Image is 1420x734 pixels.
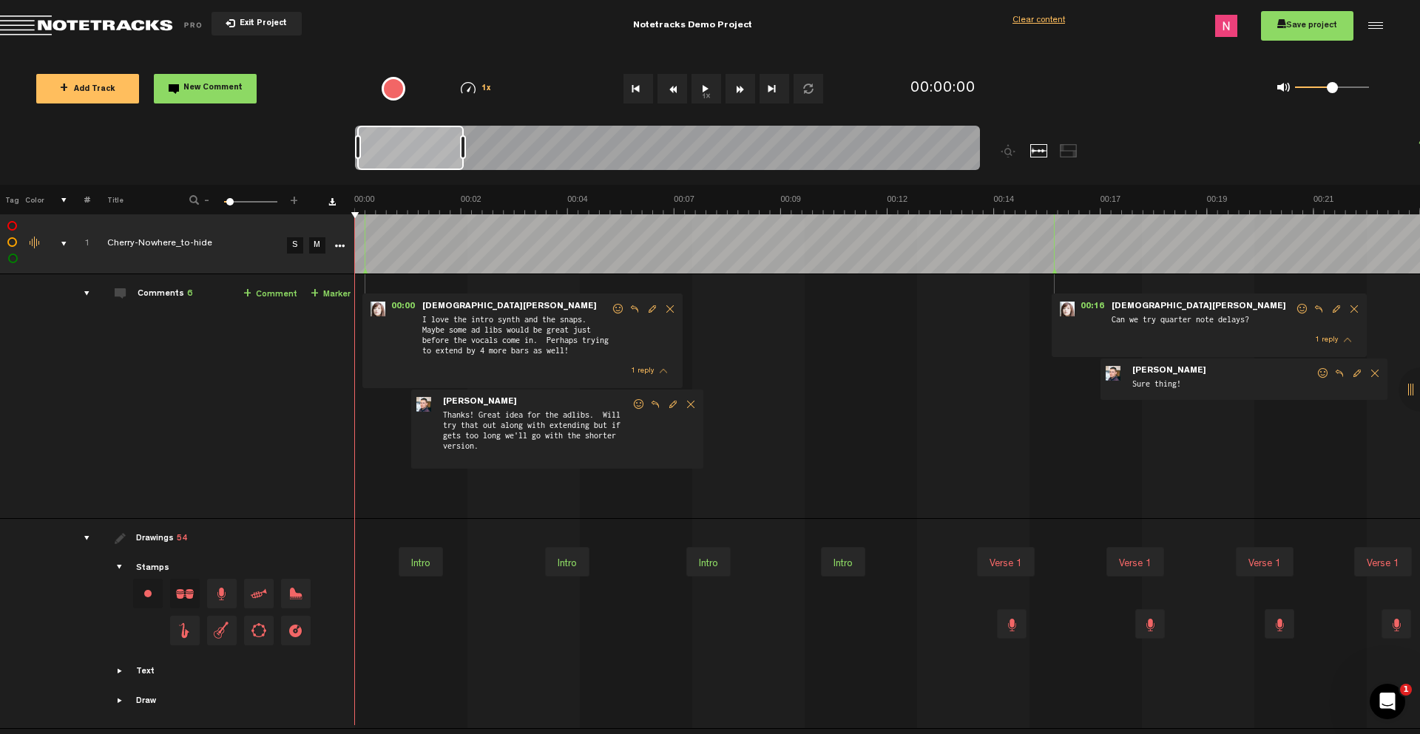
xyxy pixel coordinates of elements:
[183,84,243,92] span: New Comment
[22,214,44,274] td: Change the color of the waveform
[545,547,589,577] div: Intro
[1361,554,1405,574] div: Verse 1
[311,286,351,303] a: Marker
[207,579,237,608] span: Drag and drop a stamp
[461,82,476,94] img: speedometer.svg
[67,519,90,729] td: drawings
[1328,304,1345,314] span: Edit comment
[1060,302,1075,316] img: Kristen_Hall_60.jpg
[90,185,169,214] th: Title
[70,531,92,546] div: drawings
[626,304,643,314] span: Reply to comment
[90,214,283,274] td: Click to edit the title Cherry-Nowhere_to-hide
[1315,336,1338,344] span: 1 reply
[138,288,192,301] div: Comments
[281,579,311,608] span: Drag and drop a stamp
[461,7,923,44] div: Notetracks Demo Project
[1348,368,1366,378] span: Edit comment
[385,302,421,316] span: 00:00
[664,399,682,410] span: Edit comment
[643,304,661,314] span: Edit comment
[405,554,436,574] div: Intro
[67,274,90,519] td: comments
[1106,547,1164,577] div: Verse 1
[821,547,865,577] div: Intro
[60,86,115,94] span: Add Track
[481,85,492,93] span: 1x
[22,185,44,214] th: Color
[328,198,336,205] a: Download comments
[661,304,679,314] span: Delete comment
[136,666,155,679] div: Text
[421,302,598,312] span: [DEMOGRAPHIC_DATA][PERSON_NAME]
[24,237,47,250] div: Change the color of the waveform
[136,533,187,546] div: Drawings
[760,74,789,103] button: Go to end
[977,547,1035,577] div: Verse 1
[1012,15,1065,27] div: Clear content
[44,214,67,274] td: comments, stamps & drawings
[287,237,303,254] a: S
[207,616,237,645] span: Drag and drop a stamp
[442,397,518,407] span: [PERSON_NAME]
[1331,368,1348,378] span: Reply to comment
[399,547,443,577] div: Intro
[1366,368,1384,378] span: Delete comment
[212,12,302,35] button: Exit Project
[70,237,92,251] div: Click to change the order number
[1131,366,1208,376] span: [PERSON_NAME]
[633,7,752,44] div: Notetracks Demo Project
[136,563,169,575] div: Stamps
[47,237,70,251] div: comments, stamps & drawings
[660,366,667,376] span: thread
[371,302,385,316] img: Kristen_Hall_60.jpg
[70,286,92,301] div: comments
[243,288,251,300] span: +
[1261,11,1353,41] button: Save project
[421,313,611,361] span: I love the intro synth and the snaps. Maybe some ad libs would be great just before the vocals co...
[1344,335,1351,345] span: thread
[657,74,687,103] button: Rewind
[438,82,514,95] div: 1x
[1236,547,1294,577] div: Verse 1
[133,579,163,608] div: Change stamp color.To change the color of an existing stamp, select the stamp on the right and th...
[36,74,139,103] button: +Add Track
[288,194,300,203] span: +
[60,83,68,95] span: +
[631,367,654,375] span: 1 reply
[115,562,126,574] span: Showcase stamps
[309,237,325,254] a: M
[177,534,187,543] span: 54
[201,194,213,203] span: -
[828,554,859,574] div: Intro
[1354,547,1412,577] div: Verse 1
[442,409,632,463] span: Thanks! Great idea for the adlibs. Will try that out along with extending but if gets too long we...
[692,74,721,103] button: 1x
[187,290,192,299] span: 6
[416,397,431,412] img: Mike_Hamilton.jpg
[1242,554,1287,574] div: Verse 1
[311,288,319,300] span: +
[244,616,274,645] span: Drag and drop a stamp
[1345,304,1363,314] span: Delete comment
[984,554,1028,574] div: Verse 1
[1110,313,1295,330] span: Can we try quarter note delays?
[170,579,200,608] span: Drag and drop a stamp
[235,20,287,28] span: Exit Project
[382,77,405,101] div: {{ tooltip_message }}
[154,74,257,103] button: New Comment
[170,616,200,645] span: Drag and drop a stamp
[1075,302,1110,316] span: 00:16
[332,238,346,251] a: More
[1400,684,1412,696] span: 1
[693,554,724,574] div: Intro
[281,616,311,645] span: Drag and drop a stamp
[115,695,126,707] span: Showcase draw menu
[1106,366,1120,381] img: Mike_Hamilton.jpg
[1310,304,1328,314] span: Reply to comment
[646,399,664,410] span: Reply to comment
[115,665,126,677] span: Showcase text
[1277,21,1337,30] span: Save project
[136,696,156,708] div: Draw
[1215,15,1237,37] img: ACg8ocL1_67tn31WjrM7YFTntEJ6VnI5n1CDxdoACiz8-aFusfwp-g=s96-c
